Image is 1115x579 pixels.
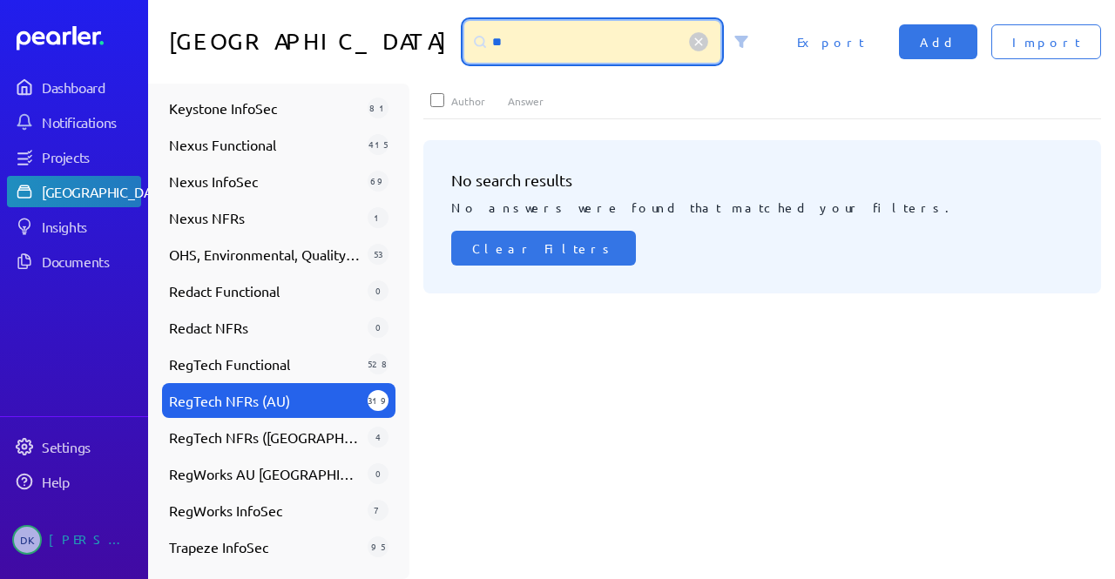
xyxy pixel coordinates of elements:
[42,183,172,200] div: [GEOGRAPHIC_DATA]
[368,390,389,411] div: 319
[776,24,885,59] button: Export
[368,207,389,228] div: 1
[451,231,636,266] button: Clear Filters
[368,353,389,374] div: 528
[169,207,361,228] span: Nexus NFRs
[508,94,1072,108] div: Answer
[42,252,139,270] div: Documents
[451,94,508,108] div: Author
[1012,33,1080,50] span: Import
[42,78,139,96] div: Dashboard
[169,280,361,301] span: Redact Functional
[368,317,389,338] div: 0
[49,525,136,555] div: [PERSON_NAME]
[169,98,361,118] span: Keystone InfoSec
[7,141,141,172] a: Projects
[368,134,389,155] div: 415
[451,168,1073,192] h3: No search results
[368,98,389,118] div: 81
[368,171,389,192] div: 69
[7,246,141,277] a: Documents
[169,427,361,448] span: RegTech NFRs ([GEOGRAPHIC_DATA])
[169,21,457,63] h1: [GEOGRAPHIC_DATA]
[451,192,1073,217] p: No answers were found that matched your filters.
[42,438,139,455] div: Settings
[7,71,141,103] a: Dashboard
[42,218,139,235] div: Insights
[368,427,389,448] div: 4
[12,525,42,555] span: Dan Kilgallon
[472,239,615,257] span: Clear Filters
[368,280,389,301] div: 0
[169,463,361,484] span: RegWorks AU [GEOGRAPHIC_DATA]
[42,113,139,131] div: Notifications
[368,536,389,557] div: 95
[7,176,141,207] a: [GEOGRAPHIC_DATA]
[7,211,141,242] a: Insights
[7,431,141,462] a: Settings
[920,33,956,50] span: Add
[797,33,864,50] span: Export
[7,106,141,138] a: Notifications
[368,500,389,521] div: 7
[169,134,361,155] span: Nexus Functional
[169,244,361,265] span: OHS, Environmental, Quality, Ethical Dealings
[42,473,139,490] div: Help
[991,24,1101,59] button: Import
[42,148,139,165] div: Projects
[169,500,361,521] span: RegWorks InfoSec
[17,26,141,50] a: Dashboard
[169,353,361,374] span: RegTech Functional
[169,390,361,411] span: RegTech NFRs (AU)
[368,463,389,484] div: 0
[169,317,361,338] span: Redact NFRs
[368,244,389,265] div: 53
[169,536,361,557] span: Trapeze InfoSec
[169,171,361,192] span: Nexus InfoSec
[899,24,977,59] button: Add
[7,518,141,562] a: DK[PERSON_NAME]
[7,466,141,497] a: Help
